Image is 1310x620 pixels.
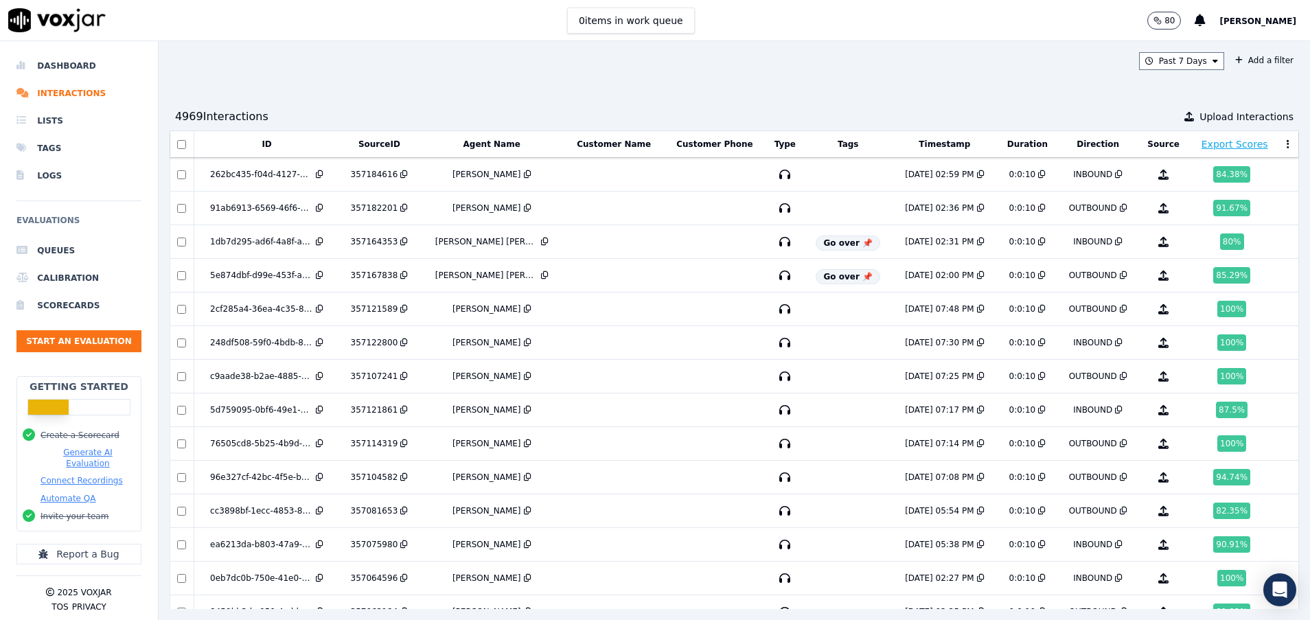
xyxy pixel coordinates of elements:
[16,135,141,162] a: Tags
[1230,52,1299,69] button: Add a filter
[16,80,141,107] li: Interactions
[1147,12,1195,30] button: 80
[41,475,123,486] button: Connect Recordings
[1069,438,1117,449] div: OUTBOUND
[452,371,521,382] div: [PERSON_NAME]
[463,139,520,150] button: Agent Name
[351,472,398,483] div: 357104582
[1009,573,1036,584] div: 0:0:10
[16,330,141,352] button: Start an Evaluation
[905,539,974,550] div: [DATE] 05:38 PM
[1213,604,1250,620] div: 81.82 %
[1009,505,1036,516] div: 0:0:10
[1219,16,1296,26] span: [PERSON_NAME]
[905,505,974,516] div: [DATE] 05:54 PM
[1009,539,1036,550] div: 0:0:10
[905,337,974,348] div: [DATE] 07:30 PM
[358,139,400,150] button: SourceID
[1009,203,1036,214] div: 0:0:10
[1069,505,1117,516] div: OUTBOUND
[262,139,271,150] button: ID
[1216,402,1248,418] div: 87.5 %
[351,573,398,584] div: 357064596
[905,270,974,281] div: [DATE] 02:00 PM
[210,505,313,516] div: cc3898bf-1ecc-4853-8f1a-f2d1d759d24e
[1069,270,1117,281] div: OUTBOUND
[210,303,313,314] div: 2cf285a4-36ea-4c35-827e-207395564008
[210,203,313,214] div: 91ab6913-6569-46f6-a7a3-f64aad62bb08
[1069,472,1117,483] div: OUTBOUND
[1217,301,1246,317] div: 100 %
[16,292,141,319] a: Scorecards
[16,264,141,292] li: Calibration
[351,606,398,617] div: 357062184
[1009,270,1036,281] div: 0:0:10
[351,371,398,382] div: 357107241
[16,544,141,564] button: Report a Bug
[1213,469,1250,485] div: 94.74 %
[1164,15,1175,26] p: 80
[452,573,521,584] div: [PERSON_NAME]
[452,404,521,415] div: [PERSON_NAME]
[351,169,398,180] div: 357184616
[1073,573,1112,584] div: INBOUND
[1199,110,1294,124] span: Upload Interactions
[210,270,313,281] div: 5e874dbf-d99e-453f-a128-e3b43c3d7422
[351,203,398,214] div: 357182201
[210,539,313,550] div: ea6213da-b803-47a9-9b97-03ca153d9983
[16,107,141,135] li: Lists
[567,8,695,34] button: 0items in work queue
[1009,169,1036,180] div: 0:0:10
[452,203,521,214] div: [PERSON_NAME]
[210,606,313,617] div: 8459bb3d-c050-4cdd-905e-2b9e5594002c
[452,337,521,348] div: [PERSON_NAME]
[1009,236,1036,247] div: 0:0:10
[905,371,974,382] div: [DATE] 07:25 PM
[16,237,141,264] a: Queues
[1217,334,1246,351] div: 100 %
[1009,404,1036,415] div: 0:0:10
[1009,606,1036,617] div: 0:0:10
[51,601,68,612] button: TOS
[1213,200,1250,216] div: 91.67 %
[435,236,538,247] div: [PERSON_NAME] [PERSON_NAME] Fregeiro
[452,606,521,617] div: [PERSON_NAME]
[1202,137,1268,151] button: Export Scores
[351,438,398,449] div: 357114319
[452,169,521,180] div: [PERSON_NAME]
[1009,472,1036,483] div: 0:0:10
[210,573,313,584] div: 0eb7dc0b-750e-41e0-9ed9-9b2342fa455d
[1007,139,1048,150] button: Duration
[1073,169,1112,180] div: INBOUND
[57,587,111,598] p: 2025 Voxjar
[1220,233,1244,250] div: 80 %
[816,269,880,284] span: Go over 📌
[905,303,974,314] div: [DATE] 07:48 PM
[1077,139,1119,150] button: Direction
[774,139,796,150] button: Type
[8,8,106,32] img: voxjar logo
[1073,337,1112,348] div: INBOUND
[41,493,95,504] button: Automate QA
[1219,12,1310,29] button: [PERSON_NAME]
[41,511,108,522] button: Invite your team
[210,169,313,180] div: 262bc435-f04d-4127-8f11-7c5e69d21fcc
[452,505,521,516] div: [PERSON_NAME]
[1073,404,1112,415] div: INBOUND
[1213,166,1250,183] div: 84.38 %
[577,139,651,150] button: Customer Name
[30,380,128,393] h2: Getting Started
[351,270,398,281] div: 357167838
[16,162,141,190] a: Logs
[1073,236,1112,247] div: INBOUND
[452,438,521,449] div: [PERSON_NAME]
[838,139,858,150] button: Tags
[905,606,974,617] div: [DATE] 02:25 PM
[16,52,141,80] li: Dashboard
[210,371,313,382] div: c9aade38-b2ae-4885-9e9b-eab2ad2f5dac
[175,108,268,125] div: 4969 Interaction s
[1213,503,1250,519] div: 82.35 %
